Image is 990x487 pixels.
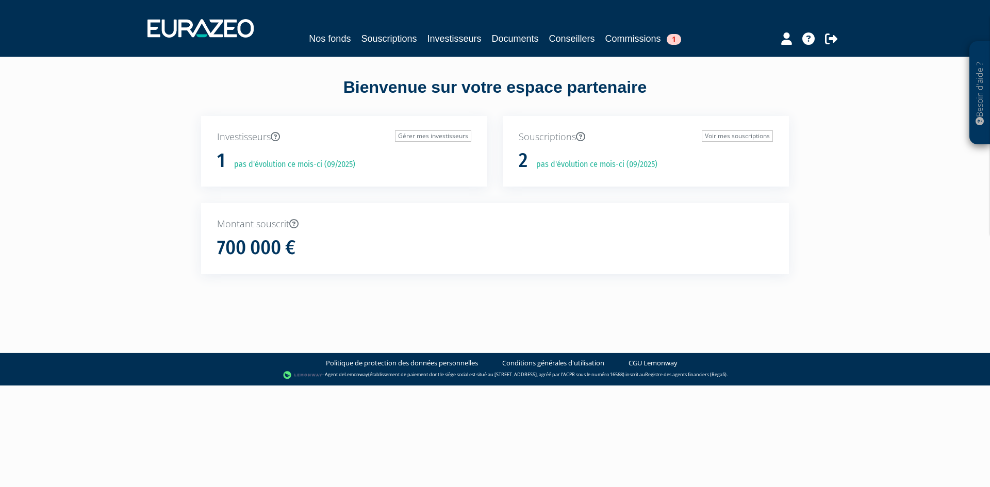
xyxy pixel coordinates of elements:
a: Politique de protection des données personnelles [326,358,478,368]
a: Registre des agents financiers (Regafi) [645,371,727,378]
p: Investisseurs [217,130,471,144]
a: Investisseurs [427,31,481,46]
a: Lemonway [344,371,368,378]
p: Montant souscrit [217,217,773,231]
span: 1 [667,34,681,45]
p: pas d'évolution ce mois-ci (09/2025) [227,159,355,171]
div: Bienvenue sur votre espace partenaire [193,76,797,116]
img: 1732889491-logotype_eurazeo_blanc_rvb.png [147,19,254,38]
a: Nos fonds [309,31,351,46]
h1: 700 000 € [217,237,295,259]
a: Conseillers [549,31,595,46]
p: Besoin d'aide ? [974,47,986,140]
p: pas d'évolution ce mois-ci (09/2025) [529,159,657,171]
p: Souscriptions [519,130,773,144]
a: Conditions générales d'utilisation [502,358,604,368]
a: CGU Lemonway [629,358,678,368]
h1: 2 [519,150,527,172]
img: logo-lemonway.png [283,370,323,380]
div: - Agent de (établissement de paiement dont le siège social est situé au [STREET_ADDRESS], agréé p... [10,370,980,380]
a: Voir mes souscriptions [702,130,773,142]
a: Commissions1 [605,31,681,46]
a: Gérer mes investisseurs [395,130,471,142]
a: Documents [492,31,539,46]
h1: 1 [217,150,225,172]
a: Souscriptions [361,31,417,46]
